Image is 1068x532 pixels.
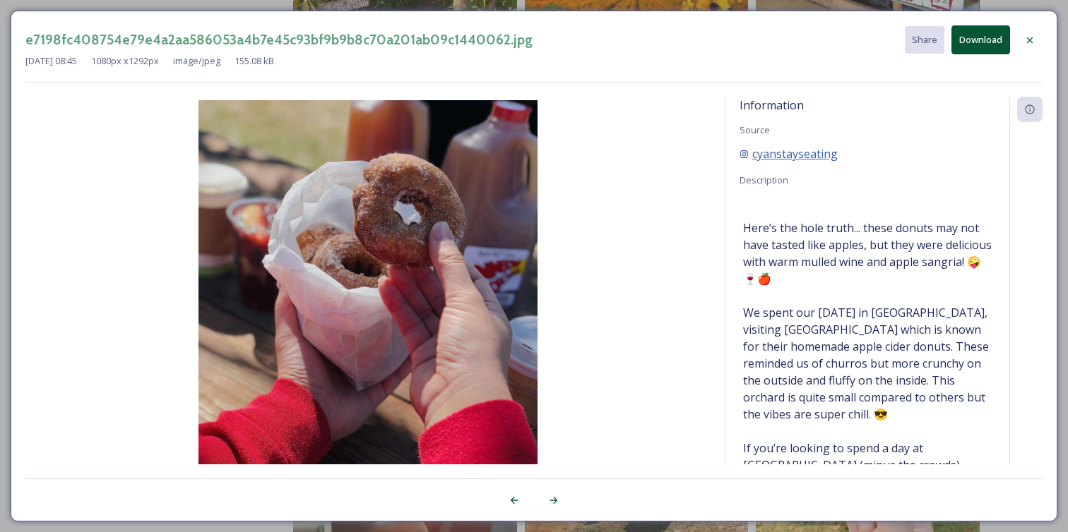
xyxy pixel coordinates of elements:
span: 1080 px x 1292 px [91,54,159,68]
img: e7198fc408754e79e4a2aa586053a4b7e45c93bf9b9b8c70a201ab09c1440062.jpg [25,100,711,505]
span: Source [740,123,770,136]
span: cyanstayseating [752,145,838,162]
button: Download [951,25,1010,54]
span: Information [740,97,804,113]
button: Share [905,26,944,54]
span: Description [740,174,788,186]
span: image/jpeg [173,54,220,68]
a: cyanstayseating [740,145,995,162]
span: [DATE] 08:45 [25,54,77,68]
span: 155.08 kB [235,54,274,68]
h3: e7198fc408754e79e4a2aa586053a4b7e45c93bf9b9b8c70a201ab09c1440062.jpg [25,30,533,50]
span: ⁣ Here’s the hole truth... these donuts may not have tasted like apples, but they were delicious ... [743,202,992,490]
